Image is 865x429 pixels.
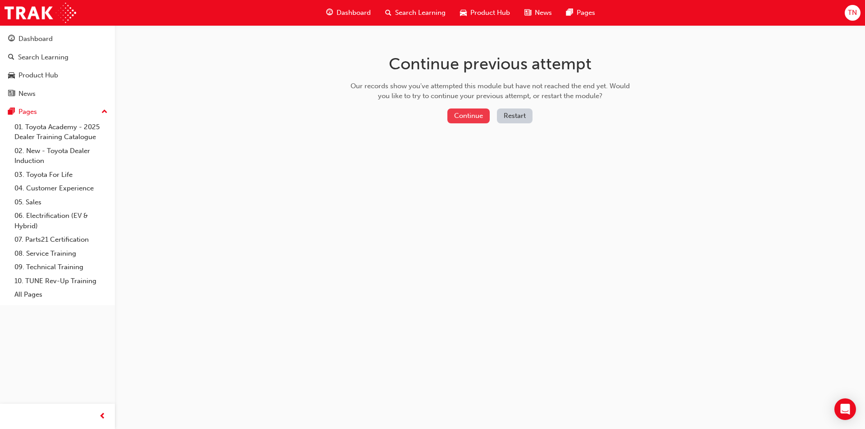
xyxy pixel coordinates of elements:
span: car-icon [8,72,15,80]
a: pages-iconPages [559,4,602,22]
a: 05. Sales [11,195,111,209]
a: 03. Toyota For Life [11,168,111,182]
div: Search Learning [18,52,68,63]
a: News [4,86,111,102]
span: pages-icon [566,7,573,18]
img: Trak [5,3,76,23]
a: Search Learning [4,49,111,66]
span: search-icon [385,7,392,18]
span: guage-icon [8,35,15,43]
span: prev-icon [99,411,106,422]
button: DashboardSearch LearningProduct HubNews [4,29,111,104]
a: 01. Toyota Academy - 2025 Dealer Training Catalogue [11,120,111,144]
span: news-icon [524,7,531,18]
div: Open Intercom Messenger [834,398,856,420]
span: TN [848,8,857,18]
span: search-icon [8,54,14,62]
span: Pages [577,8,595,18]
span: guage-icon [326,7,333,18]
a: 09. Technical Training [11,260,111,274]
a: 04. Customer Experience [11,181,111,195]
span: Dashboard [337,8,371,18]
a: Dashboard [4,31,111,47]
a: news-iconNews [517,4,559,22]
span: News [535,8,552,18]
a: 02. New - Toyota Dealer Induction [11,144,111,168]
a: search-iconSearch Learning [378,4,453,22]
a: 10. TUNE Rev-Up Training [11,274,111,288]
div: Pages [18,107,37,117]
div: Product Hub [18,70,58,81]
button: Continue [447,108,490,123]
h1: Continue previous attempt [347,54,633,74]
a: 06. Electrification (EV & Hybrid) [11,209,111,233]
button: TN [845,5,860,21]
a: 08. Service Training [11,247,111,261]
a: Product Hub [4,67,111,84]
span: news-icon [8,90,15,98]
button: Pages [4,104,111,120]
a: guage-iconDashboard [319,4,378,22]
span: Product Hub [470,8,510,18]
div: Dashboard [18,34,53,44]
a: All Pages [11,288,111,302]
div: Our records show you've attempted this module but have not reached the end yet. Would you like to... [347,81,633,101]
button: Restart [497,108,533,123]
span: pages-icon [8,108,15,116]
span: up-icon [101,106,108,118]
a: car-iconProduct Hub [453,4,517,22]
span: car-icon [460,7,467,18]
span: Search Learning [395,8,446,18]
div: News [18,89,36,99]
a: 07. Parts21 Certification [11,233,111,247]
